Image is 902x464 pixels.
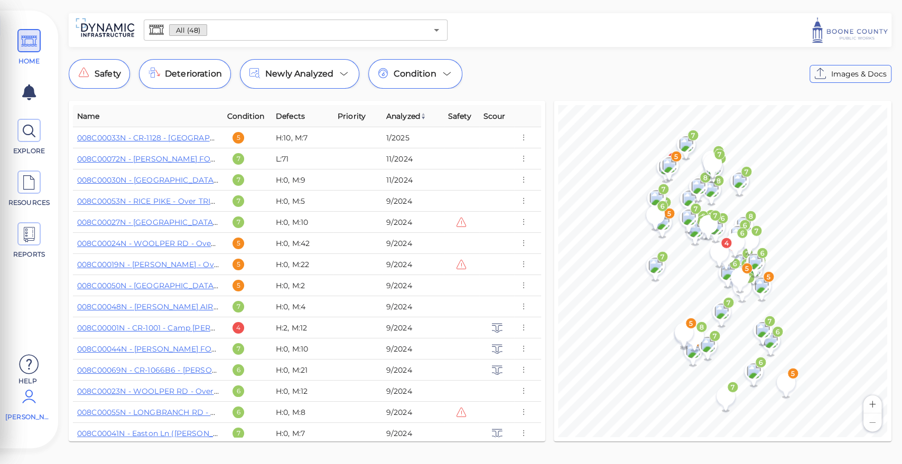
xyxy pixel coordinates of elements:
div: H:0, M:8 [276,407,329,418]
div: 7 [233,301,244,313]
a: 008C00048N - [PERSON_NAME] AIRE RD - Over TRIB -GUNPOWDER CREEK [77,302,365,311]
div: H:0, M:12 [276,386,329,396]
a: REPORTS [5,222,53,259]
span: Images & Docs [831,68,887,80]
a: 008C00023N - WOOLPER RD - Over ASHBYS FORK [77,386,271,396]
div: 9/2024 [386,238,440,249]
a: 008C00027N - [GEOGRAPHIC_DATA] - [GEOGRAPHIC_DATA] [77,217,305,227]
text: 7 [718,150,721,158]
span: Condition [394,68,436,80]
div: 5 [233,238,244,249]
span: EXPLORE [7,146,52,156]
a: 008C00044N - [PERSON_NAME] FORK RD - Over BR OF [PERSON_NAME] FORK [77,344,379,354]
span: REPORTS [7,250,52,259]
text: 5 [791,370,795,377]
text: 7 [755,227,758,235]
text: 7 [662,185,665,193]
text: 5 [745,264,749,272]
text: 7 [691,131,695,139]
a: 008C00053N - RICE PIKE - Over TRIB-[GEOGRAPHIC_DATA] [77,196,301,206]
div: 5 [233,259,244,270]
button: Zoom out [863,413,881,431]
span: Name [77,110,100,122]
button: Zoom in [863,395,881,413]
div: 9/2024 [386,407,440,418]
text: 6 [661,202,665,210]
text: 5 [689,319,693,327]
text: 8 [699,323,703,331]
div: 9/2024 [386,259,440,270]
a: RESOURCES [5,171,53,207]
span: All (48) [170,25,207,35]
div: 11/2024 [386,154,440,164]
div: 6 [233,385,244,397]
text: 7 [745,168,748,176]
div: 9/2024 [386,365,440,375]
div: H:0, M:7 [276,428,329,439]
text: 7 [713,212,717,220]
div: 9/2024 [386,323,440,333]
span: RESOURCES [7,198,52,207]
div: 7 [233,216,244,228]
a: 008C00030N - [GEOGRAPHIC_DATA] - Over SAND RUN [77,175,285,185]
span: Scour [483,110,506,122]
span: Deterioration [165,68,222,80]
text: 7 [661,253,664,261]
div: 5 [233,280,244,291]
text: 7 [727,299,730,307]
text: 7 [731,383,734,391]
a: 008C00019N - [PERSON_NAME] - Over [GEOGRAPHIC_DATA] [77,260,306,269]
a: HOME [5,29,53,66]
div: H:0, M:22 [276,259,329,270]
text: 5 [674,153,678,160]
div: 9/2024 [386,428,440,439]
text: 8 [748,212,752,220]
span: Safety [448,110,471,122]
canvas: Map [558,105,887,437]
div: 9/2024 [386,217,440,228]
div: 7 [233,343,244,355]
div: 7 [233,153,244,165]
div: 9/2024 [386,196,440,206]
div: H:2, M:12 [276,323,329,333]
span: Analyzed [386,110,426,122]
div: 7 [233,174,244,186]
a: 008C00033N - CR-1128 - [GEOGRAPHIC_DATA] Over [GEOGRAPHIC_DATA] [77,133,355,143]
div: H:10, M:7 [276,132,329,143]
a: 008C00001N - CR-1001 - Camp [PERSON_NAME] Over GUNPOWDER CREEK [77,323,361,333]
span: Defects [276,110,305,122]
span: HOME [7,56,52,66]
div: 6 [233,364,244,376]
div: L:71 [276,154,329,164]
div: H:0, M:9 [276,175,329,185]
div: H:0, M:10 [276,217,329,228]
div: 1/2025 [386,132,440,143]
a: 008C00069N - CR-1066B6 - [PERSON_NAME] Over GUNPOWDER CREEK [77,365,352,375]
a: 008C00041N - Easton Ln ([PERSON_NAME][GEOGRAPHIC_DATA]) - Over [PERSON_NAME] FORK [77,429,439,438]
div: 9/2024 [386,386,440,396]
div: 9/2024 [386,344,440,354]
span: [PERSON_NAME] [5,412,50,422]
a: EXPLORE [5,119,53,156]
text: 7 [768,317,771,325]
a: 008C00024N - WOOLPER RD - Over [GEOGRAPHIC_DATA] [77,239,299,248]
text: 6 [740,229,745,237]
span: Safety [95,68,121,80]
iframe: Chat [857,416,894,456]
button: Open [429,23,444,37]
div: 7 [233,428,244,439]
div: H:0, M:5 [276,196,329,206]
div: 5 [233,132,244,144]
span: Newly Analyzed [265,68,333,80]
a: 008C00050N - [GEOGRAPHIC_DATA] - [GEOGRAPHIC_DATA] [77,281,305,290]
div: H:0, M:21 [276,365,329,375]
span: Condition [227,110,264,122]
img: sort_z_to_a [420,113,426,119]
div: 9/2024 [386,280,440,291]
span: Priority [338,110,366,122]
a: 008C00072N - [PERSON_NAME] FORK RD - Over [PERSON_NAME] FORK [77,154,351,164]
span: Help [5,376,50,385]
text: 6 [759,358,763,366]
a: 008C00055N - LONGBRANCH RD - Over LONEBRANCH CR [77,408,299,417]
div: 7 [233,195,244,207]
